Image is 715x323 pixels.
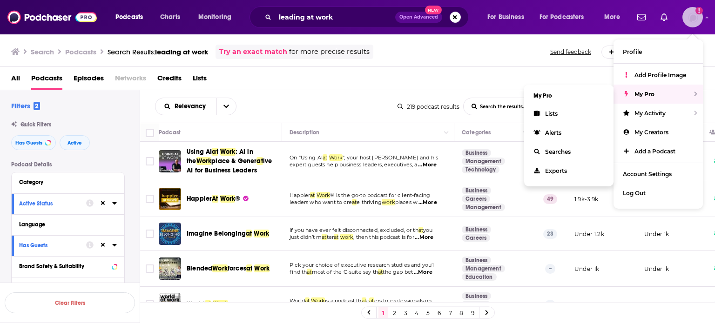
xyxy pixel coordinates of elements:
span: ...More [414,269,432,276]
a: 8 [457,307,466,318]
span: If you have ever felt disconnected, excluded, or th [290,227,418,233]
button: open menu [598,10,632,25]
div: Search podcasts, credits, & more... [258,7,478,28]
p: 49 [543,194,557,204]
a: Careers [462,195,490,203]
button: Column Actions [520,127,531,138]
span: most of the C-suite say th [312,269,378,275]
span: at [307,269,311,275]
span: leading at work [155,47,208,56]
a: BlendedWorkforcesatWork [187,264,270,273]
ul: Show profile menu [614,40,703,209]
span: ers to professionals on [374,297,432,304]
img: Imagine Belonging at Work [159,223,181,245]
a: Add a Podcast [601,46,665,59]
span: My Pro [634,91,654,98]
div: 219 podcast results [398,103,459,110]
span: leaders who want to cre [290,199,352,205]
span: at [352,199,357,205]
button: Brand Safety & Suitability [19,260,117,272]
span: Toggle select row [146,230,154,238]
span: at [246,230,252,237]
span: Open Advanced [399,15,438,20]
span: Work [254,230,269,237]
span: Toggle select row [146,264,154,273]
span: just didn’t m [290,234,322,240]
a: Business [462,149,491,157]
span: you [423,227,433,233]
div: Categories [462,127,491,138]
a: Show notifications dropdown [634,9,649,25]
span: Active [67,140,82,145]
span: Blended [187,264,212,272]
span: at [362,297,366,304]
span: Toggle select row [146,157,154,165]
span: Work [220,148,236,156]
p: Under 1.2k [574,230,604,238]
span: At [212,195,218,203]
span: at [212,148,218,156]
a: 9 [468,307,477,318]
span: Work [213,300,228,308]
a: Podchaser - Follow, Share and Rate Podcasts [7,8,97,26]
button: Clear Filters [5,292,135,313]
a: Charts [154,10,186,25]
span: place & Gener [211,157,256,165]
span: Imagine Belonging [187,230,246,237]
button: Active [60,135,90,150]
span: Lists [193,71,207,90]
span: at [310,192,315,198]
a: Account Settings [614,165,703,184]
button: Column Actions [441,127,452,138]
a: Add Profile Image [614,66,703,85]
h2: Filters [11,101,40,110]
span: For Business [487,11,524,24]
span: at [334,234,338,240]
span: at [369,297,374,304]
span: 2 [34,102,40,110]
button: open menu [216,98,236,115]
img: World at Work [159,293,181,316]
span: For Podcasters [540,11,584,24]
span: Relevancy [175,103,209,110]
span: Podcasts [31,71,62,90]
span: Happier [187,195,212,203]
div: Has Guests [19,242,80,249]
span: World [187,300,205,308]
a: Business [462,187,491,194]
a: Show notifications dropdown [657,9,671,25]
span: Log Out [623,190,646,197]
span: Has Guests [15,140,42,145]
a: All [11,71,20,90]
button: Show profile menu [682,7,703,27]
p: Under 1k [644,265,669,273]
a: WorldatWork [187,300,228,309]
h3: Podcasts [65,47,96,56]
span: Credits [157,71,182,90]
span: Happier [290,192,310,198]
a: Business [462,226,491,233]
a: Using AI at Work: AI in the Workplace & Generative AI for Business Leaders [159,150,181,172]
span: Work [254,264,270,272]
p: Under 1k [644,230,669,238]
div: Brand Safety & Suitability [19,263,109,270]
span: c [366,297,369,304]
span: ter [327,234,334,240]
p: Under 1k [574,301,599,309]
span: Work [329,154,343,161]
h2: Choose List sort [155,98,236,115]
span: ...More [418,199,437,206]
span: is a podcast th [325,297,362,304]
span: ", your host [PERSON_NAME] and his [343,154,438,161]
a: Blended Workforces at Work [159,257,181,280]
a: 7 [445,307,455,318]
span: at [322,234,326,240]
p: 1.9k-3.9k [574,195,599,203]
div: Active Status [19,200,80,207]
span: My Creators [634,129,668,136]
span: at [246,264,252,272]
a: Search Results:leading at work [108,47,208,56]
span: ...More [418,161,437,169]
